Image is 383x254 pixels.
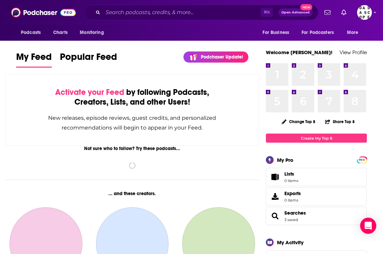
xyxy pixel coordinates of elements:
[75,26,112,39] button: open menu
[258,26,298,39] button: open menu
[16,51,52,67] span: My Feed
[80,28,104,37] span: Monitoring
[357,5,372,20] button: Show profile menu
[21,28,41,37] span: Podcasts
[284,210,306,216] a: Searches
[278,8,313,16] button: Open AdvancedNew
[84,5,318,20] div: Search podcasts, credits, & more...
[39,113,225,133] div: New releases, episode reviews, guest credits, and personalized recommendations will begin to appe...
[277,239,304,246] div: My Activity
[302,28,334,37] span: For Podcasters
[266,49,333,56] a: Welcome [PERSON_NAME]!
[268,211,282,221] a: Searches
[266,168,367,186] a: Lists
[16,26,49,39] button: open menu
[360,218,376,234] div: Open Intercom Messenger
[260,8,273,17] span: ⌘ K
[347,28,358,37] span: More
[39,87,225,107] div: by following Podcasts, Creators, Lists, and other Users!
[339,7,349,18] a: Show notifications dropdown
[16,51,52,68] a: My Feed
[284,178,298,183] span: 0 items
[201,54,243,60] p: Podchaser Update!
[11,6,76,19] img: Podchaser - Follow, Share and Rate Podcasts
[284,171,294,177] span: Lists
[325,115,355,128] button: Share Top 8
[357,5,372,20] span: Logged in as Dadascope2
[300,4,312,10] span: New
[5,191,259,196] div: ... and these creators.
[60,51,117,67] span: Popular Feed
[278,117,319,126] button: Change Top 8
[357,5,372,20] img: User Profile
[5,146,259,151] div: Not sure who to follow? Try these podcasts...
[266,187,367,206] a: Exports
[103,7,260,18] input: Search podcasts, credits, & more...
[322,7,333,18] a: Show notifications dropdown
[53,28,68,37] span: Charts
[60,51,117,68] a: Popular Feed
[358,157,366,162] a: PRO
[284,217,298,222] a: 3 saved
[266,134,367,143] a: Create My Top 8
[284,171,298,177] span: Lists
[281,11,310,14] span: Open Advanced
[284,190,301,196] span: Exports
[284,198,301,203] span: 0 items
[268,172,282,182] span: Lists
[268,192,282,201] span: Exports
[340,49,367,56] a: View Profile
[266,207,367,225] span: Searches
[297,26,344,39] button: open menu
[342,26,367,39] button: open menu
[49,26,72,39] a: Charts
[55,87,124,97] span: Activate your Feed
[277,157,293,163] div: My Pro
[263,28,289,37] span: For Business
